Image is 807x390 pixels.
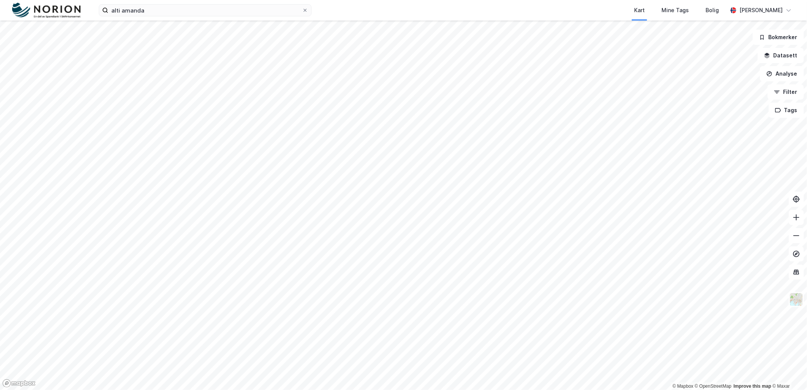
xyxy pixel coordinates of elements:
[789,292,804,307] img: Z
[753,30,804,45] button: Bokmerker
[758,48,804,63] button: Datasett
[767,84,804,100] button: Filter
[12,3,81,18] img: norion-logo.80e7a08dc31c2e691866.png
[108,5,302,16] input: Søk på adresse, matrikkel, gårdeiere, leietakere eller personer
[2,379,36,388] a: Mapbox homepage
[734,384,771,389] a: Improve this map
[739,6,783,15] div: [PERSON_NAME]
[672,384,693,389] a: Mapbox
[769,354,807,390] iframe: Chat Widget
[661,6,689,15] div: Mine Tags
[695,384,732,389] a: OpenStreetMap
[706,6,719,15] div: Bolig
[634,6,645,15] div: Kart
[769,354,807,390] div: Kontrollprogram for chat
[769,103,804,118] button: Tags
[760,66,804,81] button: Analyse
